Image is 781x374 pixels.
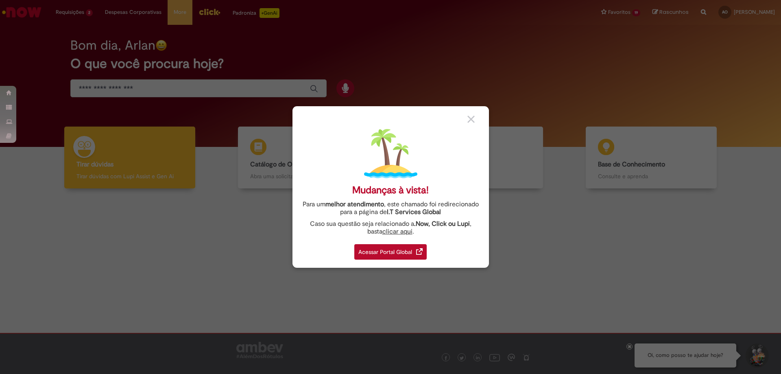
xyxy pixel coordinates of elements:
div: Mudanças à vista! [352,184,429,196]
div: Para um , este chamado foi redirecionado para a página de [299,201,483,216]
img: island.png [364,127,417,180]
img: close_button_grey.png [467,116,475,123]
div: Acessar Portal Global [354,244,427,260]
strong: melhor atendimento [325,200,384,208]
strong: .Now, Click ou Lupi [414,220,470,228]
a: I.T Services Global [387,203,441,216]
a: clicar aqui [382,223,412,236]
div: Caso sua questão seja relacionado a , basta . [299,220,483,236]
img: redirect_link.png [416,248,423,255]
a: Acessar Portal Global [354,240,427,260]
